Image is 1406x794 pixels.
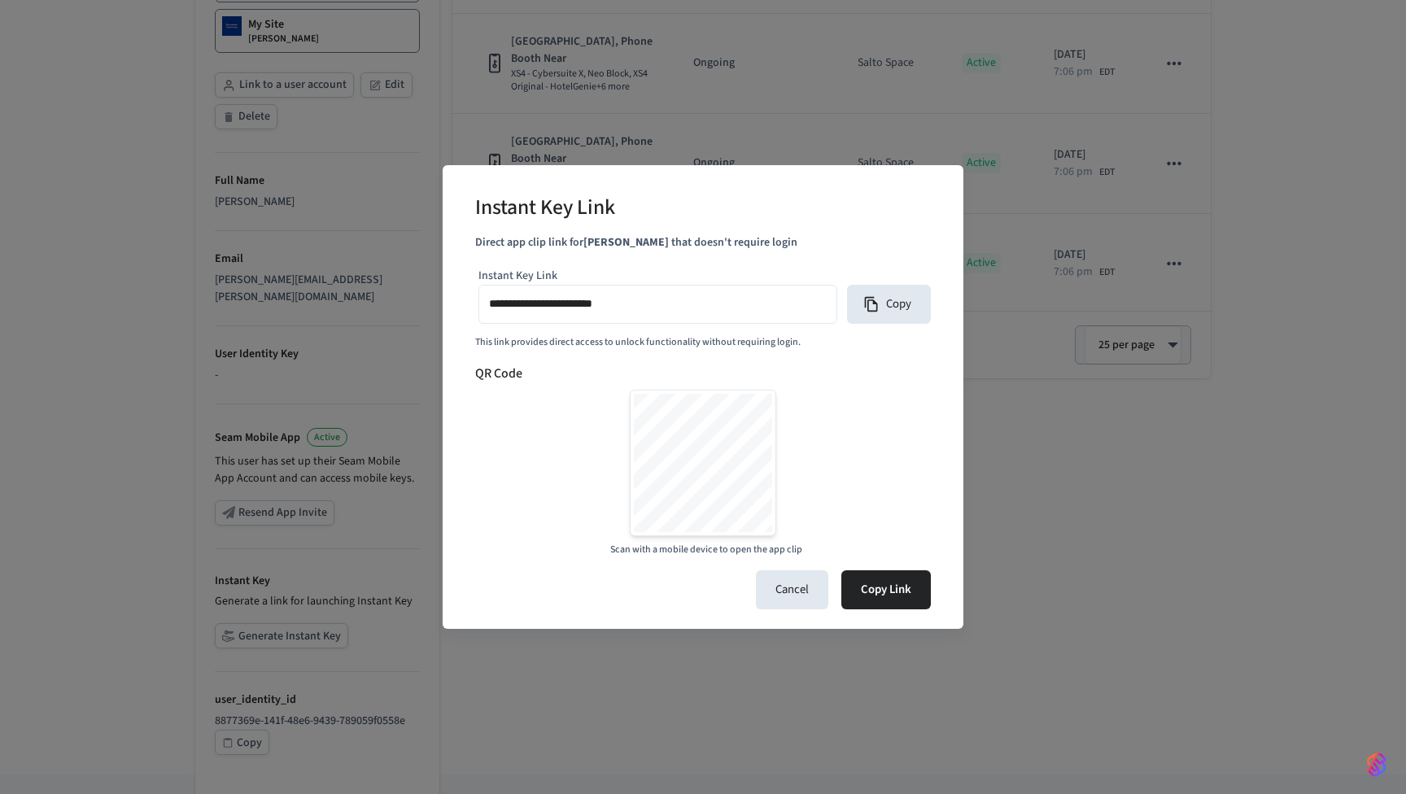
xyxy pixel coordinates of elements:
[1367,752,1386,778] img: SeamLogoGradient.69752ec5.svg
[847,285,931,324] button: Copy
[841,570,931,609] button: Copy Link
[756,570,828,609] button: Cancel
[583,234,669,251] strong: [PERSON_NAME]
[478,268,557,284] label: Instant Key Link
[475,364,931,383] h6: QR Code
[475,185,615,234] h2: Instant Key Link
[610,543,802,557] span: Scan with a mobile device to open the app clip
[475,335,801,349] span: This link provides direct access to unlock functionality without requiring login.
[475,234,931,251] p: Direct app clip link for that doesn't require login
